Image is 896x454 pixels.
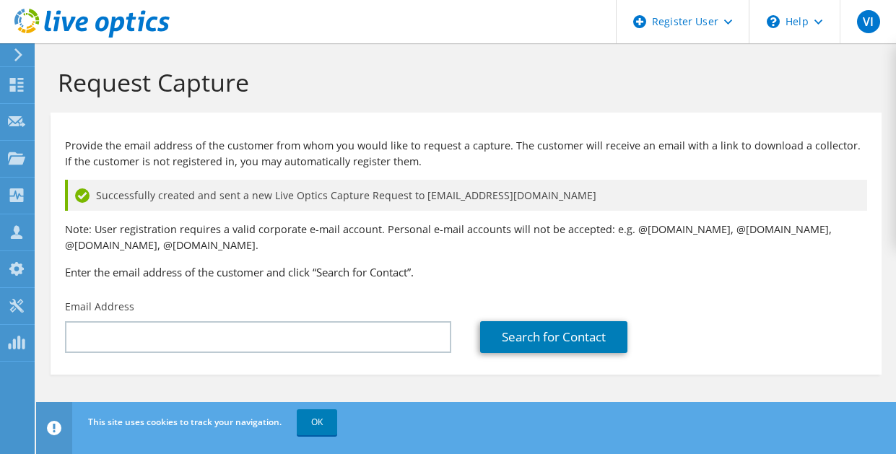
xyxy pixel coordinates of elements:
[767,15,780,28] svg: \n
[857,10,880,33] span: VI
[65,300,134,314] label: Email Address
[88,416,282,428] span: This site uses cookies to track your navigation.
[65,138,867,170] p: Provide the email address of the customer from whom you would like to request a capture. The cust...
[480,321,627,353] a: Search for Contact
[96,188,596,204] span: Successfully created and sent a new Live Optics Capture Request to [EMAIL_ADDRESS][DOMAIN_NAME]
[297,409,337,435] a: OK
[58,67,867,97] h1: Request Capture
[65,222,867,253] p: Note: User registration requires a valid corporate e-mail account. Personal e-mail accounts will ...
[65,264,867,280] h3: Enter the email address of the customer and click “Search for Contact”.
